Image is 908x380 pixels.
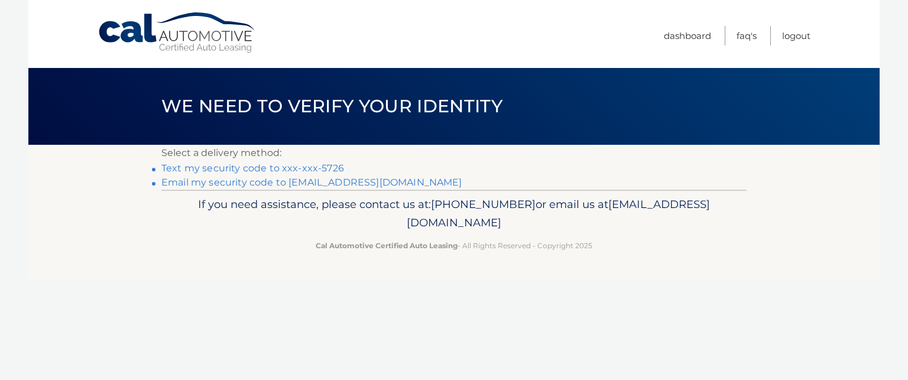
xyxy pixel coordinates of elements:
[782,26,810,46] a: Logout
[431,197,536,211] span: [PHONE_NUMBER]
[161,95,502,117] span: We need to verify your identity
[737,26,757,46] a: FAQ's
[169,195,739,233] p: If you need assistance, please contact us at: or email us at
[664,26,711,46] a: Dashboard
[98,12,257,54] a: Cal Automotive
[161,145,747,161] p: Select a delivery method:
[161,163,344,174] a: Text my security code to xxx-xxx-5726
[161,177,462,188] a: Email my security code to [EMAIL_ADDRESS][DOMAIN_NAME]
[316,241,458,250] strong: Cal Automotive Certified Auto Leasing
[169,239,739,252] p: - All Rights Reserved - Copyright 2025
